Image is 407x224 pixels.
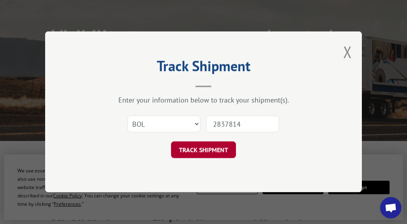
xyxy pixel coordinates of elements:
a: Open chat [380,197,401,218]
button: Close modal [343,41,352,62]
h2: Track Shipment [85,60,322,75]
input: Number(s) [206,116,279,133]
button: TRACK SHIPMENT [171,142,236,158]
div: Enter your information below to track your shipment(s). [85,96,322,105]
